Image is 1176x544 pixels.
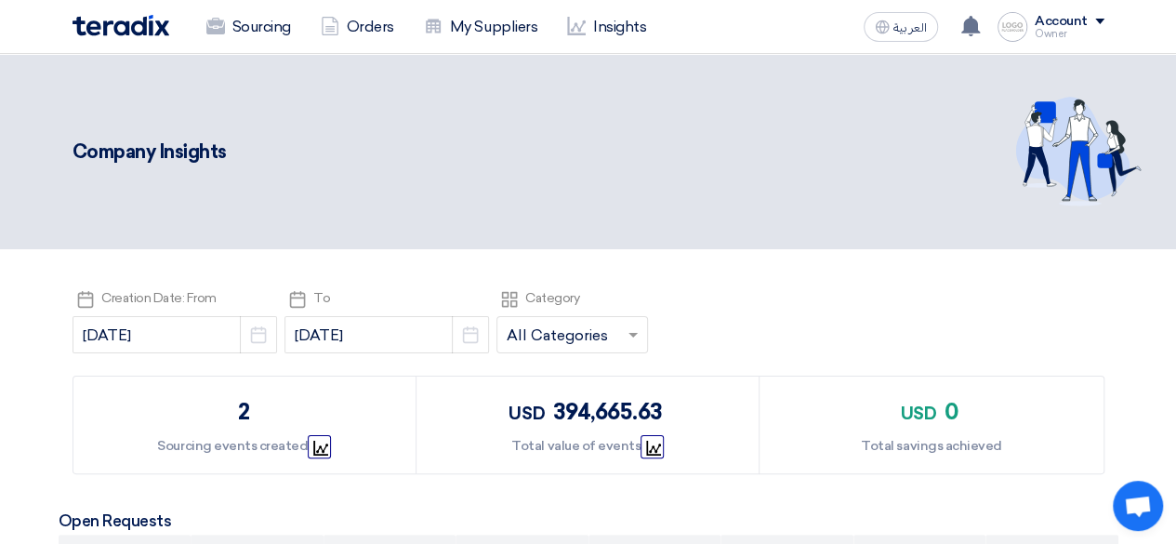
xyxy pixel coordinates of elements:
a: My Suppliers [409,7,552,47]
span: 0 [945,398,959,425]
a: Orders [306,7,409,47]
span: 394,665.63 [552,398,662,425]
a: Insights [552,7,661,47]
input: to [284,316,489,353]
div: Company Insights [73,138,795,166]
div: Total value of events [511,436,663,456]
div: 2 [238,395,250,429]
span: العربية [893,21,927,34]
span: Category [525,290,579,306]
div: Account [1035,14,1088,30]
img: invite_your_team.svg [1015,97,1142,206]
span: usd [901,404,937,424]
button: العربية [864,12,938,42]
img: Teradix logo [73,15,169,36]
div: Total savings achieved [861,436,1001,456]
span: usd [509,404,545,424]
input: from [73,316,277,353]
img: logoPlaceholder_1757598233272.jpg [998,12,1027,42]
div: Open chat [1113,481,1163,531]
a: Sourcing [192,7,306,47]
div: Owner [1035,29,1104,39]
div: Sourcing events created [157,436,331,456]
h5: Open Requests [59,511,1118,530]
span: Creation Date: From [101,290,217,306]
span: To [313,290,330,306]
